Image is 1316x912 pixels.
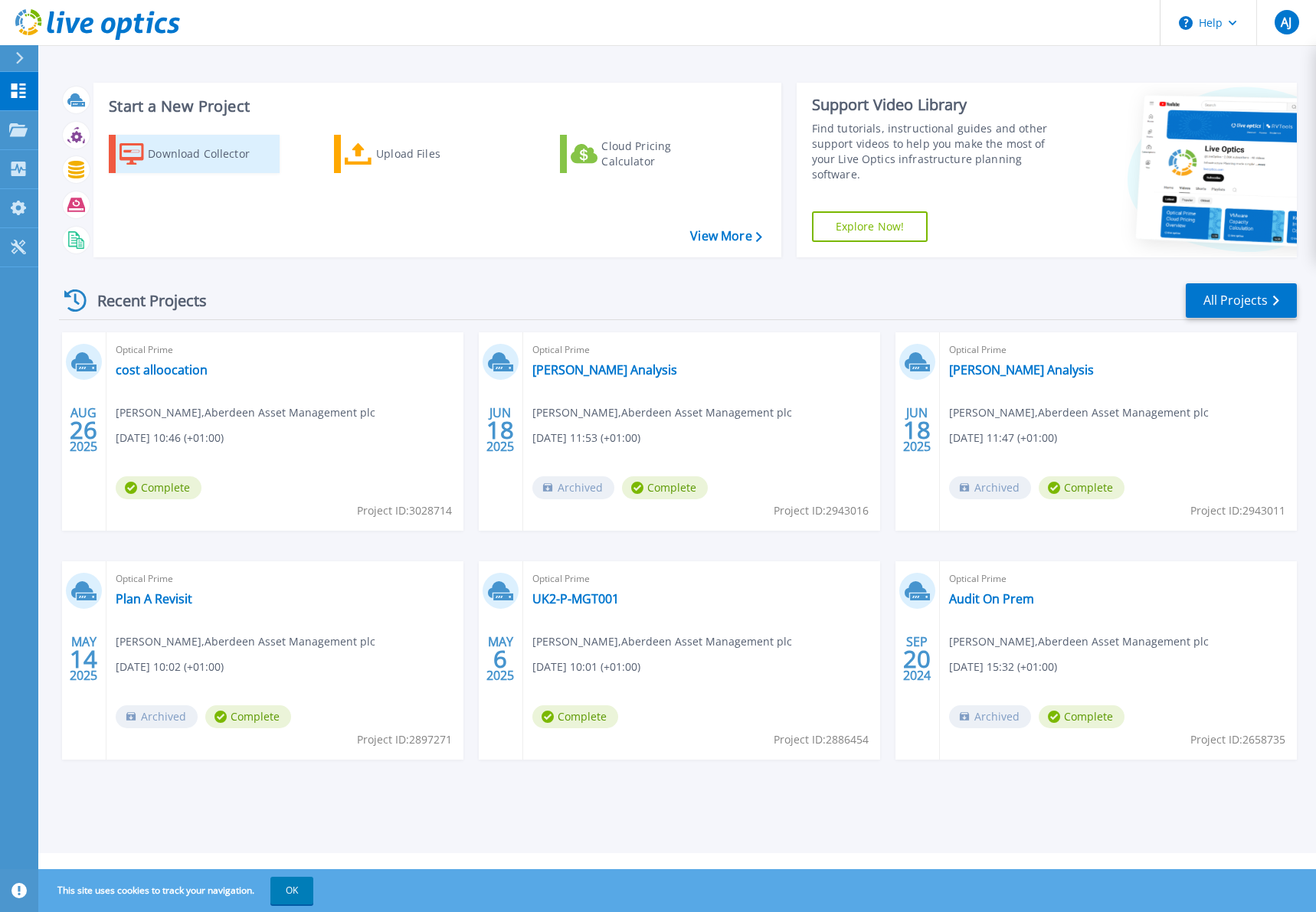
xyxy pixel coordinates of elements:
a: View More [690,229,761,244]
a: UK2-P-MGT001 [532,591,619,606]
span: Project ID: 2886454 [774,731,869,748]
div: JUN 2025 [486,402,515,458]
span: Complete [116,476,201,499]
span: Optical Prime [532,570,871,587]
a: All Projects [1186,283,1297,318]
span: [DATE] 15:32 (+01:00) [949,659,1057,675]
button: OK [270,877,313,904]
div: Upload Files [376,139,499,169]
span: Complete [1039,705,1124,728]
span: Project ID: 2658735 [1190,731,1285,748]
span: [PERSON_NAME] , Aberdeen Asset Management plc [532,404,792,421]
div: MAY 2025 [486,631,515,687]
span: Optical Prime [949,342,1288,358]
span: Complete [532,705,618,728]
span: Optical Prime [116,570,454,587]
span: [DATE] 10:46 (+01:00) [116,430,224,446]
a: Cloud Pricing Calculator [560,135,731,173]
a: Audit On Prem [949,591,1034,606]
span: Optical Prime [532,342,871,358]
span: This site uses cookies to track your navigation. [42,877,313,904]
div: Find tutorials, instructional guides and other support videos to help you make the most of your L... [812,121,1066,182]
span: Optical Prime [116,342,454,358]
span: 26 [70,423,97,436]
span: Project ID: 2943011 [1190,502,1285,519]
span: Archived [949,476,1031,499]
div: Download Collector [148,139,270,169]
span: [DATE] 10:02 (+01:00) [116,659,224,675]
span: [PERSON_NAME] , Aberdeen Asset Management plc [116,633,375,650]
span: Complete [1039,476,1124,499]
span: [PERSON_NAME] , Aberdeen Asset Management plc [949,404,1209,421]
span: Project ID: 2943016 [774,502,869,519]
a: [PERSON_NAME] Analysis [532,362,677,378]
div: Cloud Pricing Calculator [601,139,724,169]
span: 18 [486,423,514,436]
div: MAY 2025 [69,631,98,687]
a: Explore Now! [812,211,928,242]
h3: Start a New Project [109,98,761,115]
span: 20 [903,652,931,665]
a: [PERSON_NAME] Analysis [949,362,1094,378]
a: Plan A Revisit [116,591,192,606]
a: cost alloocation [116,362,208,378]
span: 14 [70,652,97,665]
span: 18 [903,423,931,436]
div: Support Video Library [812,95,1066,115]
div: JUN 2025 [902,402,931,458]
div: Recent Projects [59,282,228,319]
span: [DATE] 11:53 (+01:00) [532,430,640,446]
span: [PERSON_NAME] , Aberdeen Asset Management plc [116,404,375,421]
a: Upload Files [334,135,505,173]
span: Project ID: 3028714 [357,502,452,519]
span: Archived [532,476,614,499]
span: Project ID: 2897271 [357,731,452,748]
a: Download Collector [109,135,280,173]
span: AJ [1281,16,1291,28]
span: [DATE] 10:01 (+01:00) [532,659,640,675]
span: Complete [205,705,291,728]
span: Archived [949,705,1031,728]
div: SEP 2024 [902,631,931,687]
span: [DATE] 11:47 (+01:00) [949,430,1057,446]
span: Complete [622,476,708,499]
span: [PERSON_NAME] , Aberdeen Asset Management plc [532,633,792,650]
span: Optical Prime [949,570,1288,587]
span: [PERSON_NAME] , Aberdeen Asset Management plc [949,633,1209,650]
div: AUG 2025 [69,402,98,458]
span: 6 [493,652,507,665]
span: Archived [116,705,198,728]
